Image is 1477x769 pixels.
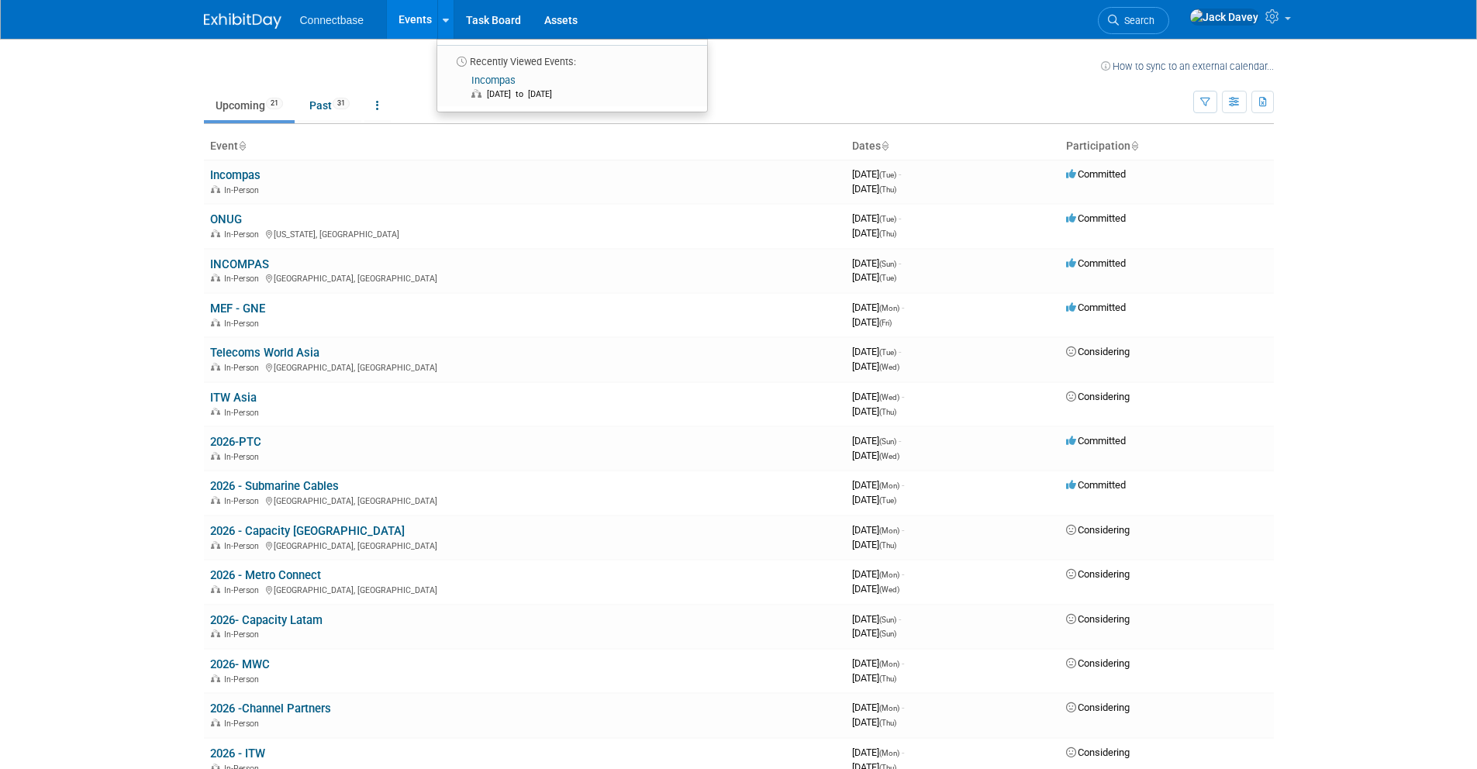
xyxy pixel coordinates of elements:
[333,98,350,109] span: 31
[210,613,323,627] a: 2026- Capacity Latam
[1066,702,1130,713] span: Considering
[211,319,220,326] img: In-Person Event
[899,613,901,625] span: -
[879,496,896,505] span: (Tue)
[879,481,899,490] span: (Mon)
[298,91,361,120] a: Past31
[1119,15,1154,26] span: Search
[1066,391,1130,402] span: Considering
[204,133,846,160] th: Event
[879,229,896,238] span: (Thu)
[224,185,264,195] span: In-Person
[879,348,896,357] span: (Tue)
[224,319,264,329] span: In-Person
[852,183,896,195] span: [DATE]
[210,360,840,373] div: [GEOGRAPHIC_DATA], [GEOGRAPHIC_DATA]
[224,629,264,640] span: In-Person
[211,363,220,371] img: In-Person Event
[852,450,899,461] span: [DATE]
[1098,7,1169,34] a: Search
[852,627,896,639] span: [DATE]
[879,260,896,268] span: (Sun)
[879,541,896,550] span: (Thu)
[902,702,904,713] span: -
[899,257,901,269] span: -
[899,212,901,224] span: -
[902,747,904,758] span: -
[300,14,364,26] span: Connectbase
[210,271,840,284] div: [GEOGRAPHIC_DATA], [GEOGRAPHIC_DATA]
[224,585,264,595] span: In-Person
[1189,9,1259,26] img: Jack Davey
[879,660,899,668] span: (Mon)
[902,479,904,491] span: -
[879,215,896,223] span: (Tue)
[879,571,899,579] span: (Mon)
[852,360,899,372] span: [DATE]
[211,629,220,637] img: In-Person Event
[852,613,901,625] span: [DATE]
[224,674,264,685] span: In-Person
[879,749,899,757] span: (Mon)
[210,702,331,716] a: 2026 -Channel Partners
[437,45,707,69] li: Recently Viewed Events:
[852,702,904,713] span: [DATE]
[210,302,265,316] a: MEF - GNE
[852,271,896,283] span: [DATE]
[210,583,840,595] div: [GEOGRAPHIC_DATA], [GEOGRAPHIC_DATA]
[852,672,896,684] span: [DATE]
[852,168,901,180] span: [DATE]
[852,479,904,491] span: [DATE]
[852,405,896,417] span: [DATE]
[204,91,295,120] a: Upcoming21
[852,568,904,580] span: [DATE]
[1066,568,1130,580] span: Considering
[211,541,220,549] img: In-Person Event
[210,494,840,506] div: [GEOGRAPHIC_DATA], [GEOGRAPHIC_DATA]
[902,391,904,402] span: -
[210,391,257,405] a: ITW Asia
[442,69,701,106] a: Incompas [DATE] to [DATE]
[1066,479,1126,491] span: Committed
[852,494,896,505] span: [DATE]
[879,363,899,371] span: (Wed)
[879,319,892,327] span: (Fri)
[899,346,901,357] span: -
[210,524,405,538] a: 2026 - Capacity [GEOGRAPHIC_DATA]
[879,452,899,460] span: (Wed)
[879,408,896,416] span: (Thu)
[210,257,269,271] a: INCOMPAS
[852,747,904,758] span: [DATE]
[846,133,1060,160] th: Dates
[1130,140,1138,152] a: Sort by Participation Type
[852,257,901,269] span: [DATE]
[852,716,896,728] span: [DATE]
[879,704,899,712] span: (Mon)
[879,437,896,446] span: (Sun)
[899,168,901,180] span: -
[879,393,899,402] span: (Wed)
[852,539,896,550] span: [DATE]
[852,346,901,357] span: [DATE]
[224,541,264,551] span: In-Person
[210,346,319,360] a: Telecoms World Asia
[879,585,899,594] span: (Wed)
[879,719,896,727] span: (Thu)
[852,524,904,536] span: [DATE]
[1066,257,1126,269] span: Committed
[1060,133,1274,160] th: Participation
[210,479,339,493] a: 2026 - Submarine Cables
[852,316,892,328] span: [DATE]
[224,229,264,240] span: In-Person
[852,227,896,239] span: [DATE]
[224,496,264,506] span: In-Person
[899,435,901,447] span: -
[1066,747,1130,758] span: Considering
[852,212,901,224] span: [DATE]
[210,212,242,226] a: ONUG
[902,568,904,580] span: -
[881,140,889,152] a: Sort by Start Date
[1066,346,1130,357] span: Considering
[238,140,246,152] a: Sort by Event Name
[211,229,220,237] img: In-Person Event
